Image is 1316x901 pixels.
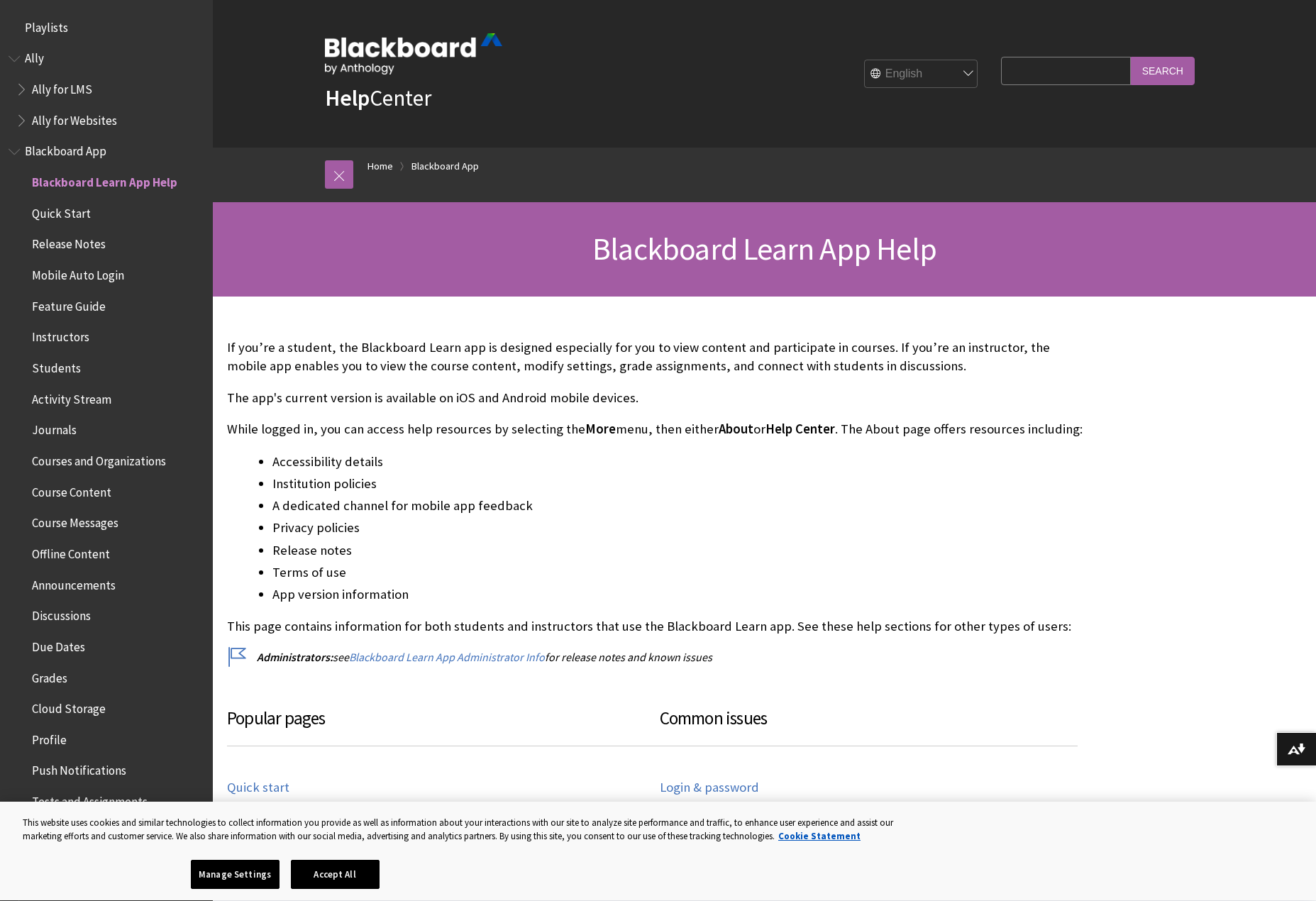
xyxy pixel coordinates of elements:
span: Feature Guide [32,294,106,314]
span: Announcements [32,573,116,592]
span: Activity Stream [32,387,111,407]
p: see for release notes and known issues [227,649,1092,665]
span: Blackboard App [25,140,106,159]
span: Blackboard Learn App Help [592,229,936,268]
span: Quick Start [32,201,91,221]
span: Discussions [32,604,91,623]
select: Site Language Selector [865,60,978,89]
a: Quick start [227,780,289,796]
li: App version information [272,585,1092,604]
span: Playlists [25,16,68,35]
li: Privacy policies [272,518,1092,538]
h3: Common issues [660,705,1078,747]
span: Offline Content [32,542,110,561]
button: Accept All [291,860,380,890]
span: Course Content [32,480,111,499]
a: Blackboard Learn App Administrator Info [349,650,545,665]
span: Mobile Auto Login [32,263,124,282]
li: Institution policies [272,474,1092,494]
span: Administrators: [257,650,333,664]
span: Push Notifications [32,759,126,778]
span: More [585,421,616,437]
span: Ally [25,47,44,66]
div: This website uses cookies and similar technologies to collect information you provide as well as ... [23,816,922,844]
a: Home [367,157,393,175]
li: Release notes [272,541,1092,560]
span: Courses and Organizations [32,449,166,468]
span: Profile [32,728,67,747]
li: Accessibility details [272,452,1092,472]
h3: Popular pages [227,705,660,747]
li: Terms of use [272,563,1092,582]
nav: Book outline for Playlists [9,16,204,40]
span: Students [32,356,81,375]
li: A dedicated channel for mobile app feedback [272,496,1092,516]
span: Grades [32,666,67,685]
span: Tests and Assignments [32,790,148,809]
a: Blackboard App [411,157,479,175]
span: Due Dates [32,635,85,654]
span: Journals [32,419,77,438]
p: If you’re a student, the Blackboard Learn app is designed especially for you to view content and ... [227,338,1092,375]
span: Ally for Websites [32,109,117,128]
button: Manage Settings [191,860,280,890]
span: Release Notes [32,233,106,252]
span: Ally for LMS [32,77,92,96]
a: More information about your privacy, opens in a new tab [778,831,861,843]
span: Instructors [32,326,89,345]
strong: Help [325,84,370,112]
p: This page contains information for both students and instructors that use the Blackboard Learn ap... [227,617,1092,636]
input: Search [1131,57,1195,84]
img: Blackboard by Anthology [325,33,502,74]
span: Cloud Storage [32,697,106,716]
a: Login & password [660,780,759,796]
a: HelpCenter [325,84,431,112]
span: Blackboard Learn App Help [32,170,177,189]
span: Help Center [765,421,835,437]
span: Course Messages [32,512,118,531]
nav: Book outline for Anthology Ally Help [9,47,204,133]
p: While logged in, you can access help resources by selecting the menu, then either or . The About ... [227,420,1092,438]
p: The app's current version is available on iOS and Android mobile devices. [227,389,1092,407]
span: About [719,421,753,437]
